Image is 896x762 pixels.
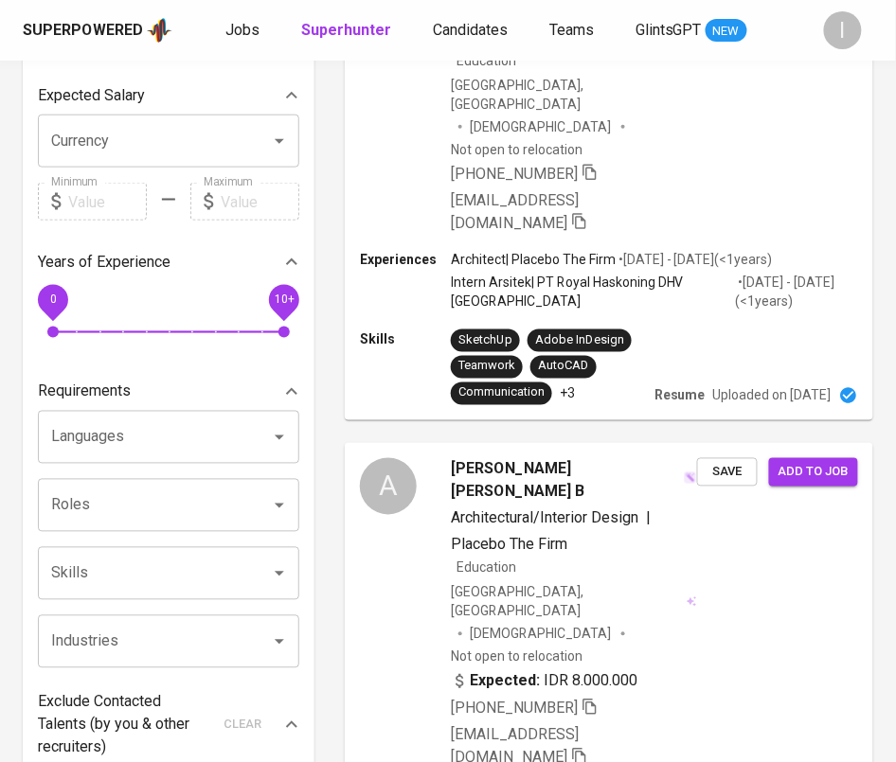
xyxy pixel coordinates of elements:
[451,191,579,232] span: [EMAIL_ADDRESS][DOMAIN_NAME]
[779,462,849,484] span: Add to job
[458,358,515,376] div: Teamwork
[274,293,294,307] span: 10+
[23,20,143,42] div: Superpowered
[451,647,582,666] p: Not open to relocation
[616,250,773,269] p: • [DATE] - [DATE] ( <1 years )
[451,76,697,114] div: [GEOGRAPHIC_DATA], [GEOGRAPHIC_DATA]
[38,691,212,759] p: Exclude Contacted Talents (by you & other recruiters)
[38,381,131,403] p: Requirements
[457,560,516,576] span: Education
[147,16,172,44] img: app logo
[266,629,293,655] button: Open
[451,140,582,159] p: Not open to relocation
[38,77,299,115] div: Expected Salary
[824,11,862,49] div: I
[433,21,508,39] span: Candidates
[549,19,598,43] a: Teams
[458,384,545,402] div: Communication
[451,536,567,554] span: Placebo The Firm
[646,507,651,530] span: |
[23,16,172,44] a: Superpoweredapp logo
[636,21,702,39] span: GlintsGPT
[451,165,578,183] span: [PHONE_NUMBER]
[225,19,263,43] a: Jobs
[451,273,736,310] p: Intern Arsitek | PT Royal Haskoning DHV [GEOGRAPHIC_DATA]
[360,329,451,348] p: Skills
[535,331,624,349] div: Adobe InDesign
[451,509,638,527] span: Architectural/Interior Design
[697,458,758,487] button: Save
[457,53,516,68] span: Education
[713,386,832,405] p: Uploaded on [DATE]
[266,492,293,519] button: Open
[451,250,616,269] p: Architect | Placebo The Firm
[451,670,637,693] div: IDR 8.000.000
[38,373,299,411] div: Requirements
[68,183,147,221] input: Value
[538,358,589,376] div: AutoCAD
[684,471,697,485] img: magic_wand.svg
[221,183,299,221] input: Value
[301,19,395,43] a: Superhunter
[451,700,578,718] span: [PHONE_NUMBER]
[654,386,706,405] p: Resume
[706,22,747,41] span: NEW
[266,128,293,154] button: Open
[451,583,697,621] div: [GEOGRAPHIC_DATA], [GEOGRAPHIC_DATA]
[38,691,299,759] div: Exclude Contacted Talents (by you & other recruiters)clear
[38,84,145,107] p: Expected Salary
[433,19,511,43] a: Candidates
[225,21,260,39] span: Jobs
[736,273,858,310] p: • [DATE] - [DATE] ( <1 years )
[451,458,682,504] span: [PERSON_NAME] [PERSON_NAME] B
[769,458,858,487] button: Add to job
[560,384,575,403] p: +3
[458,331,512,349] div: SketchUp
[266,424,293,451] button: Open
[38,243,299,281] div: Years of Experience
[49,293,56,307] span: 0
[549,21,594,39] span: Teams
[470,670,540,693] b: Expected:
[266,560,293,587] button: Open
[470,117,614,136] span: [DEMOGRAPHIC_DATA]
[360,250,451,269] p: Experiences
[38,251,170,274] p: Years of Experience
[636,19,747,43] a: GlintsGPT NEW
[707,462,748,484] span: Save
[470,625,614,644] span: [DEMOGRAPHIC_DATA]
[301,21,391,39] b: Superhunter
[360,458,417,515] div: A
